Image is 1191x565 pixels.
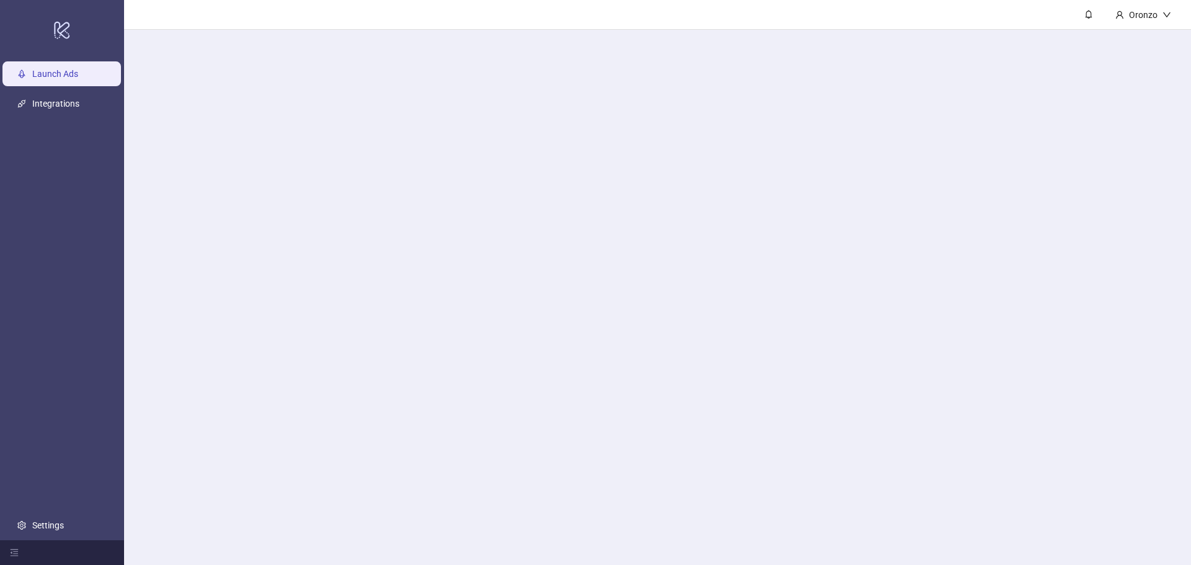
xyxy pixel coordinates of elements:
[1084,10,1093,19] span: bell
[32,69,78,79] a: Launch Ads
[32,99,79,109] a: Integrations
[1124,8,1162,22] div: Oronzo
[10,548,19,557] span: menu-fold
[1115,11,1124,19] span: user
[1162,11,1171,19] span: down
[32,520,64,530] a: Settings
